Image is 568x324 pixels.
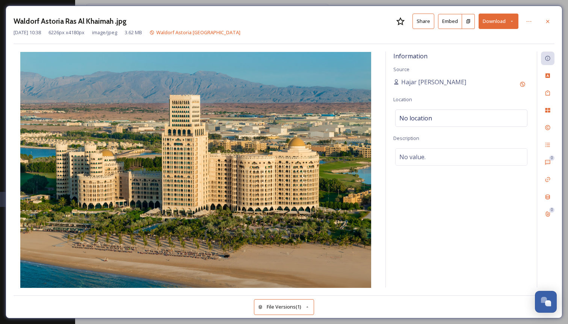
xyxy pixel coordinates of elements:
span: [DATE] 10:38 [14,29,41,36]
span: No value. [399,152,426,161]
span: 6226 px x 4180 px [48,29,85,36]
div: 0 [549,207,554,213]
img: 24229586-D1E6-49A3-BD59CCB796D8B0E7.jpg [14,52,378,288]
button: Open Chat [535,291,557,313]
span: Source [393,66,409,73]
button: File Versions(1) [254,299,314,315]
span: image/jpeg [92,29,117,36]
span: No location [399,114,432,123]
button: Embed [438,14,462,29]
button: Share [412,14,434,29]
div: 0 [549,155,554,161]
span: Description [393,135,419,141]
button: Download [479,14,518,29]
span: 3.62 MB [125,29,142,36]
span: Waldorf Astoria [GEOGRAPHIC_DATA] [156,29,240,36]
span: Information [393,52,428,60]
span: Hajar [PERSON_NAME] [401,78,466,87]
h3: Waldorf Astoria Ras Al Khaimah .jpg [14,16,127,27]
span: Location [393,96,412,103]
